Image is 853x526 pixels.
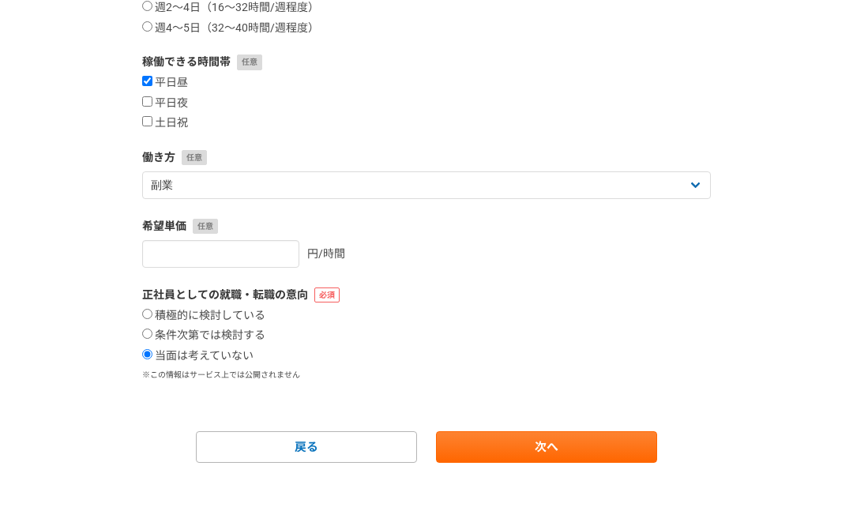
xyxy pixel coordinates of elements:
[142,21,319,36] label: 週4〜5日（32〜40時間/週程度）
[142,76,152,86] input: 平日昼
[142,21,152,32] input: 週4〜5日（32〜40時間/週程度）
[436,431,657,463] a: 次へ
[142,349,152,359] input: 当面は考えていない
[142,116,152,126] input: 土日祝
[142,309,152,319] input: 積極的に検討している
[142,309,265,323] label: 積極的に検討している
[142,96,188,111] label: 平日夜
[142,1,319,15] label: 週2〜4日（16〜32時間/週程度）
[142,218,711,235] label: 希望単価
[142,116,188,130] label: 土日祝
[307,247,345,260] span: 円/時間
[142,329,152,339] input: 条件次第では検討する
[142,369,711,381] p: ※この情報はサービス上では公開されません
[142,287,711,303] label: 正社員としての就職・転職の意向
[142,76,188,90] label: 平日昼
[142,1,152,11] input: 週2〜4日（16〜32時間/週程度）
[142,329,265,343] label: 条件次第では検討する
[142,96,152,107] input: 平日夜
[142,349,254,363] label: 当面は考えていない
[142,54,711,70] label: 稼働できる時間帯
[196,431,417,463] a: 戻る
[142,149,711,166] label: 働き方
